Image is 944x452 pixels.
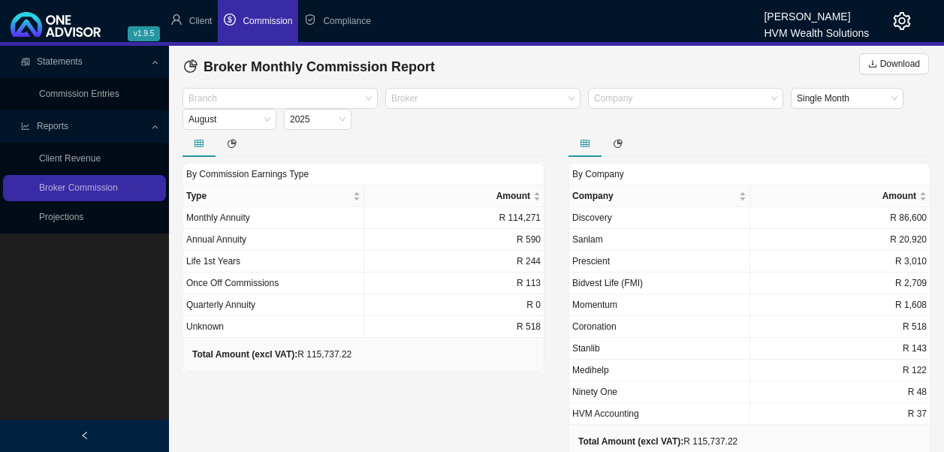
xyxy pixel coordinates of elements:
[184,59,198,73] span: pie-chart
[182,163,544,185] div: By Commission Earnings Type
[364,207,545,229] td: R 114,271
[750,229,931,251] td: R 20,920
[80,431,89,440] span: left
[581,139,590,148] span: table
[750,207,931,229] td: R 86,600
[750,294,931,316] td: R 1,608
[868,59,877,68] span: download
[750,316,931,338] td: R 518
[186,256,240,267] span: Life 1st Years
[37,121,68,131] span: Reports
[572,278,643,288] span: Bidvest Life (FMI)
[39,182,118,193] a: Broker Commission
[186,278,279,288] span: Once Off Commissions
[572,212,612,223] span: Discovery
[188,110,270,129] span: August
[186,212,250,223] span: Monthly Annuity
[364,185,545,207] th: Amount
[572,343,600,354] span: Stanlib
[290,110,345,129] span: 2025
[364,316,545,338] td: R 518
[572,365,609,375] span: Medihelp
[39,212,83,222] a: Projections
[578,434,737,449] div: R 115,737.22
[572,300,617,310] span: Momentum
[569,185,750,207] th: Company
[364,294,545,316] td: R 0
[37,56,83,67] span: Statements
[614,139,623,148] span: pie-chart
[192,347,351,362] div: R 115,737.22
[364,273,545,294] td: R 113
[170,14,182,26] span: user
[753,188,917,203] span: Amount
[750,273,931,294] td: R 2,709
[797,89,897,108] span: Single Month
[186,300,255,310] span: Quarterly Annuity
[21,57,30,66] span: reconciliation
[186,321,224,332] span: Unknown
[750,338,931,360] td: R 143
[367,188,531,203] span: Amount
[572,387,617,397] span: Ninety One
[572,321,617,332] span: Coronation
[572,408,639,419] span: HVM Accounting
[572,256,610,267] span: Prescient
[304,14,316,26] span: safety
[893,12,911,30] span: setting
[323,16,370,26] span: Compliance
[750,360,931,381] td: R 122
[192,349,297,360] b: Total Amount (excl VAT):
[750,185,931,207] th: Amount
[578,436,683,447] b: Total Amount (excl VAT):
[39,153,101,164] a: Client Revenue
[364,229,545,251] td: R 590
[569,163,930,185] div: By Company
[572,234,603,245] span: Sanlam
[880,56,920,71] span: Download
[204,59,435,74] span: Broker Monthly Commission Report
[21,122,30,131] span: line-chart
[224,14,236,26] span: dollar
[128,26,160,41] span: v1.9.5
[750,403,931,425] td: R 37
[572,188,736,203] span: Company
[195,139,204,148] span: table
[764,20,869,37] div: HVM Wealth Solutions
[186,188,350,203] span: Type
[364,251,545,273] td: R 244
[186,234,246,245] span: Annual Annuity
[859,53,929,74] button: Download
[183,185,364,207] th: Type
[39,89,119,99] a: Commission Entries
[764,4,869,20] div: [PERSON_NAME]
[750,381,931,403] td: R 48
[243,16,292,26] span: Commission
[750,251,931,273] td: R 3,010
[228,139,237,148] span: pie-chart
[11,12,101,37] img: 2df55531c6924b55f21c4cf5d4484680-logo-light.svg
[189,16,213,26] span: Client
